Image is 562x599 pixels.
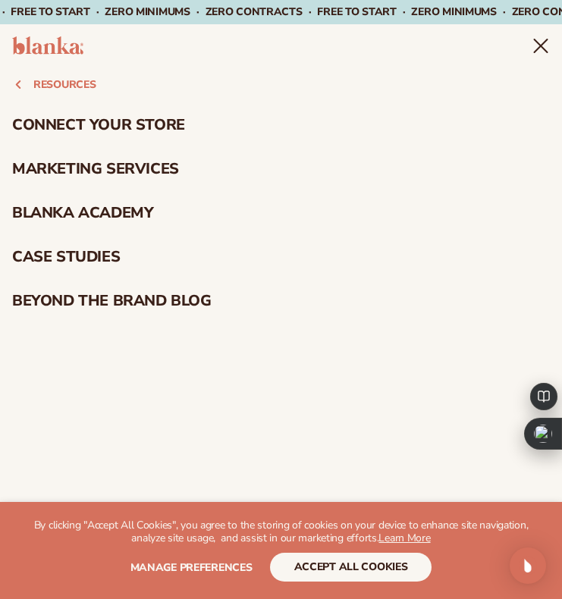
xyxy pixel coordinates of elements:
img: logo [12,36,83,55]
button: Manage preferences [130,553,253,582]
span: Manage preferences [130,560,253,575]
summary: Menu [532,36,550,55]
span: · [309,5,312,19]
a: Learn More [378,531,430,545]
button: accept all cookies [270,553,432,582]
span: · [2,5,5,19]
p: By clicking "Accept All Cookies", you agree to the storing of cookies on your device to enhance s... [30,519,532,545]
span: Free to start · ZERO minimums · ZERO contracts [11,5,317,19]
div: Open Intercom Messenger [510,547,546,584]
